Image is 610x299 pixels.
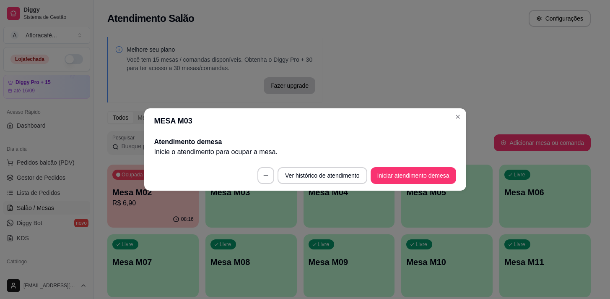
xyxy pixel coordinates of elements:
button: Iniciar atendimento demesa [371,167,456,184]
p: Inicie o atendimento para ocupar a mesa . [154,147,456,157]
button: Ver histórico de atendimento [278,167,367,184]
button: Close [451,110,465,123]
header: MESA M03 [144,108,466,134]
h2: Atendimento de mesa [154,137,456,147]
